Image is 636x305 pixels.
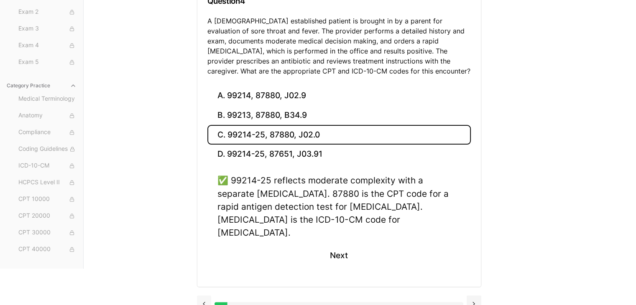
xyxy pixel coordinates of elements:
[15,5,80,19] button: Exam 2
[18,94,77,104] span: Medical Terminology
[18,195,77,204] span: CPT 10000
[207,125,471,145] button: C. 99214-25, 87880, J02.0
[15,109,80,122] button: Anatomy
[15,126,80,139] button: Compliance
[18,245,77,254] span: CPT 40000
[15,56,80,69] button: Exam 5
[15,39,80,52] button: Exam 4
[217,174,461,239] div: ✅ 99214-25 reflects moderate complexity with a separate [MEDICAL_DATA]. 87880 is the CPT code for...
[18,128,77,137] span: Compliance
[18,145,77,154] span: Coding Guidelines
[18,178,77,187] span: HCPCS Level II
[207,106,471,125] button: B. 99213, 87880, B34.9
[207,86,471,106] button: A. 99214, 87880, J02.9
[18,111,77,120] span: Anatomy
[18,161,77,170] span: ICD-10-CM
[3,79,80,92] button: Category Practice
[15,159,80,173] button: ICD-10-CM
[18,58,77,67] span: Exam 5
[15,142,80,156] button: Coding Guidelines
[15,226,80,239] button: CPT 30000
[15,243,80,256] button: CPT 40000
[15,176,80,189] button: HCPCS Level II
[18,211,77,221] span: CPT 20000
[15,92,80,106] button: Medical Terminology
[15,22,80,36] button: Exam 3
[18,228,77,237] span: CPT 30000
[18,41,77,50] span: Exam 4
[207,145,471,164] button: D. 99214-25, 87651, J03.91
[320,244,358,267] button: Next
[18,262,77,271] span: CPT 50000
[15,209,80,223] button: CPT 20000
[207,16,471,76] p: A [DEMOGRAPHIC_DATA] established patient is brought in by a parent for evaluation of sore throat ...
[18,8,77,17] span: Exam 2
[18,24,77,33] span: Exam 3
[15,259,80,273] button: CPT 50000
[15,193,80,206] button: CPT 10000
